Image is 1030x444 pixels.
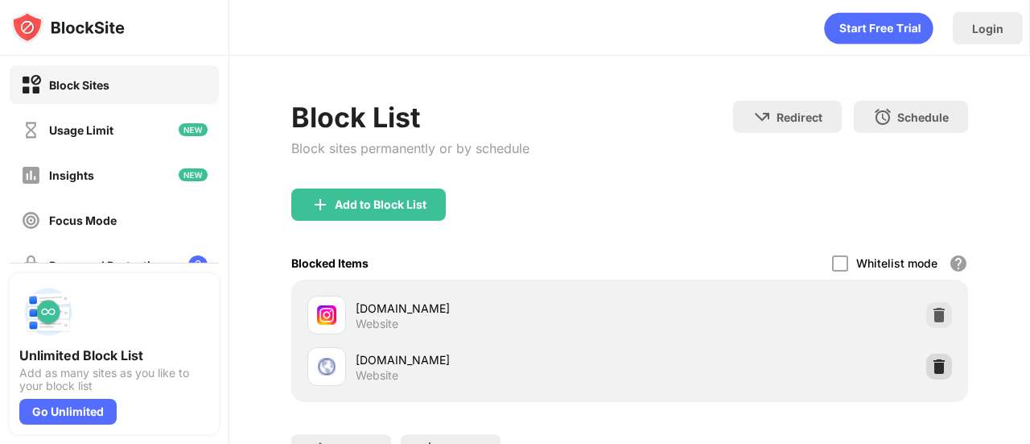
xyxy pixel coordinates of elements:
[856,256,937,270] div: Whitelist mode
[777,110,822,124] div: Redirect
[188,255,208,275] img: lock-menu.svg
[21,75,41,95] img: block-on.svg
[317,357,336,376] img: favicons
[179,123,208,136] img: new-icon.svg
[49,259,165,272] div: Password Protection
[179,168,208,181] img: new-icon.svg
[19,367,209,392] div: Add as many sites as you like to your block list
[21,210,41,230] img: focus-off.svg
[21,255,41,276] img: password-protection-off.svg
[824,12,933,44] div: animation
[11,11,125,44] img: logo-blocksite.svg
[19,283,77,341] img: push-block-list.svg
[19,347,209,363] div: Unlimited Block List
[317,305,336,325] img: favicons
[291,256,369,270] div: Blocked Items
[21,165,41,185] img: insights-off.svg
[49,168,94,182] div: Insights
[335,198,426,211] div: Add to Block List
[356,317,398,331] div: Website
[972,22,1003,35] div: Login
[356,351,630,368] div: [DOMAIN_NAME]
[49,214,117,227] div: Focus Mode
[291,140,529,156] div: Block sites permanently or by schedule
[356,300,630,317] div: [DOMAIN_NAME]
[21,120,41,140] img: time-usage-off.svg
[356,368,398,383] div: Website
[291,101,529,134] div: Block List
[19,399,117,425] div: Go Unlimited
[49,78,109,92] div: Block Sites
[897,110,949,124] div: Schedule
[49,123,113,137] div: Usage Limit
